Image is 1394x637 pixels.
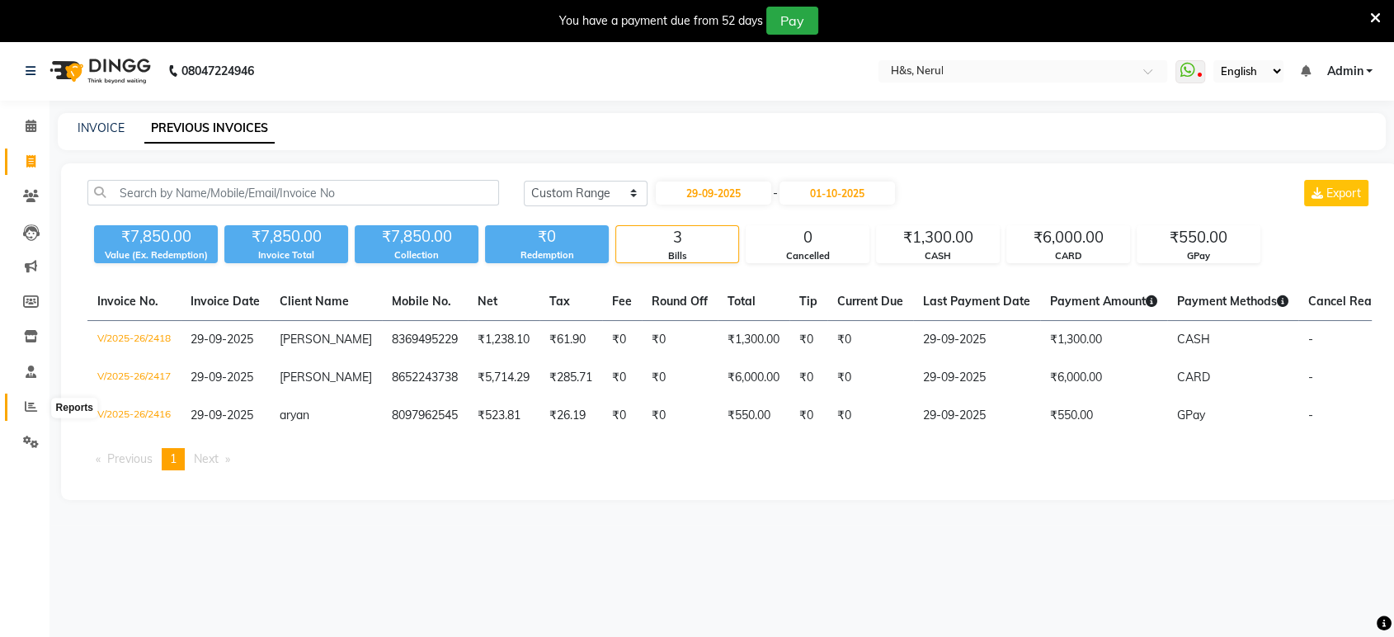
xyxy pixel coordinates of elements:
td: 29-09-2025 [913,321,1040,360]
div: ₹6,000.00 [1007,226,1129,249]
td: ₹550.00 [718,397,789,435]
div: 3 [616,226,738,249]
span: Admin [1326,63,1363,80]
td: ₹6,000.00 [718,359,789,397]
span: Client Name [280,294,349,309]
div: You have a payment due from 52 days [559,12,763,30]
td: V/2025-26/2416 [87,397,181,435]
span: 29-09-2025 [191,332,253,347]
span: Mobile No. [392,294,451,309]
span: Invoice Date [191,294,260,309]
td: ₹1,300.00 [1040,321,1167,360]
span: Current Due [837,294,903,309]
span: Previous [107,451,153,466]
span: - [1308,370,1313,385]
span: aryan [280,408,309,422]
span: Payment Amount [1050,294,1157,309]
span: - [1308,408,1313,422]
td: 8369495229 [382,321,468,360]
nav: Pagination [87,448,1372,470]
td: 8652243738 [382,359,468,397]
div: CASH [877,249,999,263]
td: ₹5,714.29 [468,359,539,397]
td: V/2025-26/2418 [87,321,181,360]
input: Search by Name/Mobile/Email/Invoice No [87,180,499,205]
span: Payment Methods [1177,294,1288,309]
td: ₹0 [642,359,718,397]
td: ₹0 [827,397,913,435]
td: ₹0 [789,321,827,360]
div: CARD [1007,249,1129,263]
span: - [1308,332,1313,347]
span: - [773,185,778,202]
td: V/2025-26/2417 [87,359,181,397]
a: PREVIOUS INVOICES [144,114,275,144]
span: Round Off [652,294,708,309]
div: ₹7,850.00 [94,225,218,248]
td: 29-09-2025 [913,359,1040,397]
span: [PERSON_NAME] [280,332,372,347]
img: logo [42,48,155,94]
span: 1 [170,451,177,466]
span: Invoice No. [97,294,158,309]
div: ₹0 [485,225,609,248]
div: 0 [746,226,869,249]
td: ₹0 [789,397,827,435]
td: ₹1,300.00 [718,321,789,360]
td: ₹550.00 [1040,397,1167,435]
div: Collection [355,248,478,262]
td: ₹0 [789,359,827,397]
td: ₹0 [642,321,718,360]
td: ₹0 [602,397,642,435]
span: [PERSON_NAME] [280,370,372,385]
span: CARD [1177,370,1210,385]
span: Fee [612,294,632,309]
span: 29-09-2025 [191,408,253,422]
td: 8097962545 [382,397,468,435]
td: ₹0 [602,321,642,360]
td: ₹285.71 [539,359,602,397]
div: Invoice Total [224,248,348,262]
div: Reports [52,399,97,418]
a: INVOICE [78,120,125,135]
span: GPay [1177,408,1205,422]
div: ₹7,850.00 [224,225,348,248]
span: Last Payment Date [923,294,1030,309]
td: 29-09-2025 [913,397,1040,435]
span: Tax [549,294,570,309]
span: Net [478,294,497,309]
td: ₹61.90 [539,321,602,360]
span: CASH [1177,332,1210,347]
div: Value (Ex. Redemption) [94,248,218,262]
td: ₹6,000.00 [1040,359,1167,397]
b: 08047224946 [181,48,254,94]
div: Bills [616,249,738,263]
input: End Date [779,182,895,205]
div: Redemption [485,248,609,262]
span: Tip [799,294,817,309]
td: ₹0 [827,359,913,397]
td: ₹1,238.10 [468,321,539,360]
span: 29-09-2025 [191,370,253,385]
div: ₹1,300.00 [877,226,999,249]
td: ₹523.81 [468,397,539,435]
td: ₹0 [642,397,718,435]
td: ₹0 [827,321,913,360]
div: GPay [1137,249,1260,263]
span: Total [728,294,756,309]
div: Cancelled [746,249,869,263]
td: ₹26.19 [539,397,602,435]
input: Start Date [656,182,771,205]
div: ₹7,850.00 [355,225,478,248]
td: ₹0 [602,359,642,397]
span: Export [1326,186,1361,201]
span: Next [194,451,219,466]
button: Export [1304,180,1368,206]
span: Cancel Reason [1308,294,1391,309]
button: Pay [766,7,818,35]
div: ₹550.00 [1137,226,1260,249]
